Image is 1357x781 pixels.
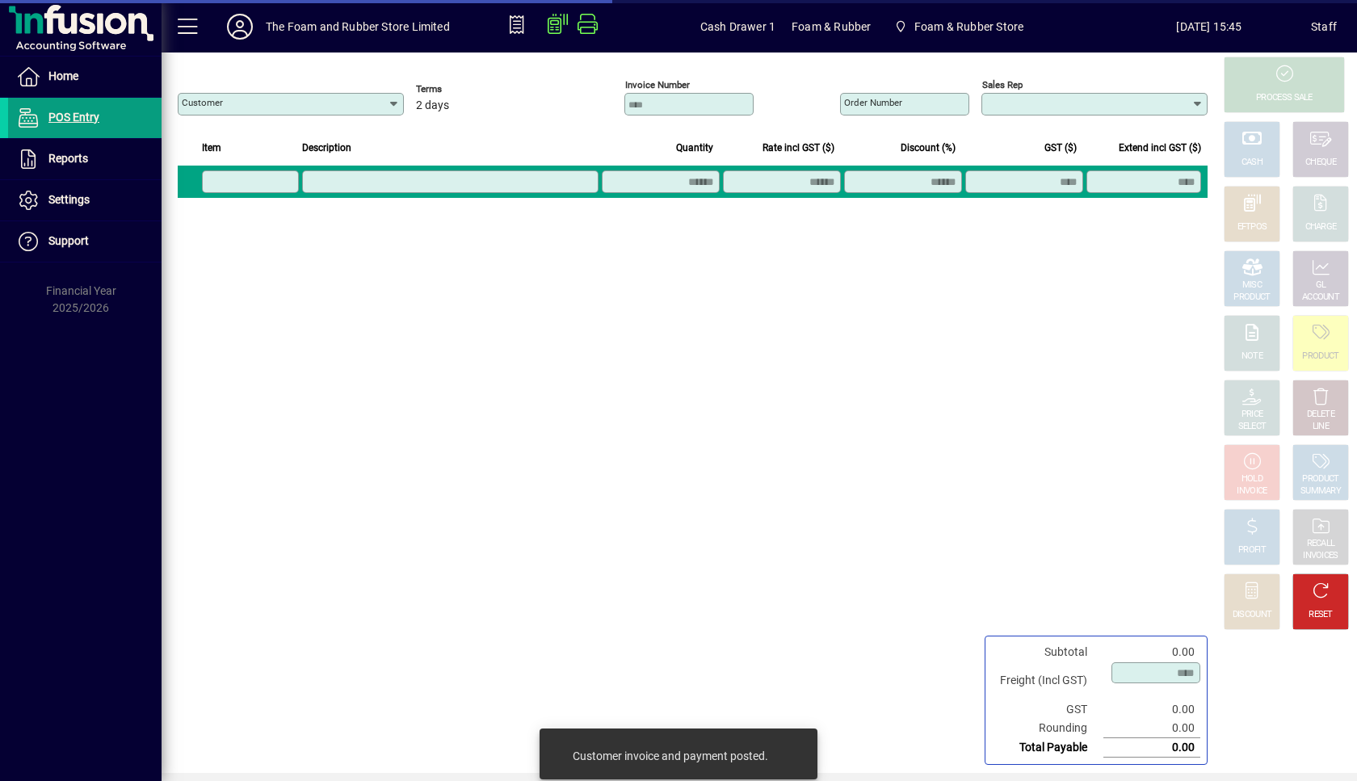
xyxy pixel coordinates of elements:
mat-label: Customer [182,97,223,108]
button: Profile [214,12,266,41]
td: GST [992,700,1103,719]
span: Terms [416,84,513,94]
div: NOTE [1241,351,1262,363]
div: PRICE [1241,409,1263,421]
div: INVOICE [1237,485,1267,498]
div: RECALL [1307,538,1335,550]
span: Discount (%) [901,139,956,157]
div: PROFIT [1238,544,1266,556]
td: Subtotal [992,643,1103,661]
td: Total Payable [992,738,1103,758]
td: 0.00 [1103,700,1200,719]
div: Customer invoice and payment posted. [573,748,768,764]
div: INVOICES [1303,550,1338,562]
span: Quantity [676,139,713,157]
span: Support [48,234,89,247]
div: GL [1316,279,1326,292]
div: LINE [1313,421,1329,433]
div: SELECT [1238,421,1267,433]
span: [DATE] 15:45 [1107,14,1311,40]
mat-label: Invoice number [625,79,690,90]
span: Foam & Rubber Store [887,12,1030,41]
span: Extend incl GST ($) [1119,139,1201,157]
div: MISC [1242,279,1262,292]
td: 0.00 [1103,719,1200,738]
div: PROCESS SALE [1256,92,1313,104]
span: Cash Drawer 1 [700,14,775,40]
td: Rounding [992,719,1103,738]
td: 0.00 [1103,738,1200,758]
span: 2 days [416,99,449,112]
mat-label: Sales rep [982,79,1023,90]
span: Settings [48,193,90,206]
span: POS Entry [48,111,99,124]
a: Settings [8,180,162,220]
span: Foam & Rubber Store [914,14,1023,40]
a: Reports [8,139,162,179]
div: DISCOUNT [1233,609,1271,621]
span: Rate incl GST ($) [763,139,834,157]
span: Item [202,139,221,157]
div: The Foam and Rubber Store Limited [266,14,450,40]
div: RESET [1309,609,1333,621]
div: HOLD [1241,473,1262,485]
div: PRODUCT [1302,351,1338,363]
span: Home [48,69,78,82]
a: Support [8,221,162,262]
span: Description [302,139,351,157]
div: SUMMARY [1300,485,1341,498]
div: PRODUCT [1233,292,1270,304]
td: Freight (Incl GST) [992,661,1103,700]
div: CASH [1241,157,1262,169]
div: EFTPOS [1237,221,1267,233]
div: CHARGE [1305,221,1337,233]
a: Home [8,57,162,97]
div: DELETE [1307,409,1334,421]
span: Reports [48,152,88,165]
div: PRODUCT [1302,473,1338,485]
div: CHEQUE [1305,157,1336,169]
mat-label: Order number [844,97,902,108]
div: Staff [1311,14,1337,40]
span: Foam & Rubber [792,14,871,40]
div: ACCOUNT [1302,292,1339,304]
td: 0.00 [1103,643,1200,661]
span: GST ($) [1044,139,1077,157]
